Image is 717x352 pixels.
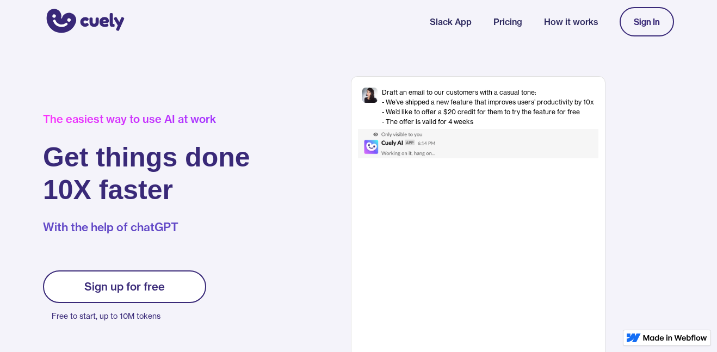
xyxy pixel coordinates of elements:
a: How it works [544,15,598,28]
a: Slack App [430,15,472,28]
div: Sign up for free [84,280,165,293]
p: Free to start, up to 10M tokens [52,308,206,324]
a: Pricing [493,15,522,28]
p: With the help of chatGPT [43,219,250,236]
div: Sign In [634,17,660,27]
a: Sign In [620,7,674,36]
div: Draft an email to our customers with a casual tone: - We’ve shipped a new feature that improves u... [382,88,594,127]
a: Sign up for free [43,270,206,303]
h1: Get things done 10X faster [43,141,250,206]
a: home [43,2,125,42]
img: Made in Webflow [643,335,707,341]
div: The easiest way to use AI at work [43,113,250,126]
